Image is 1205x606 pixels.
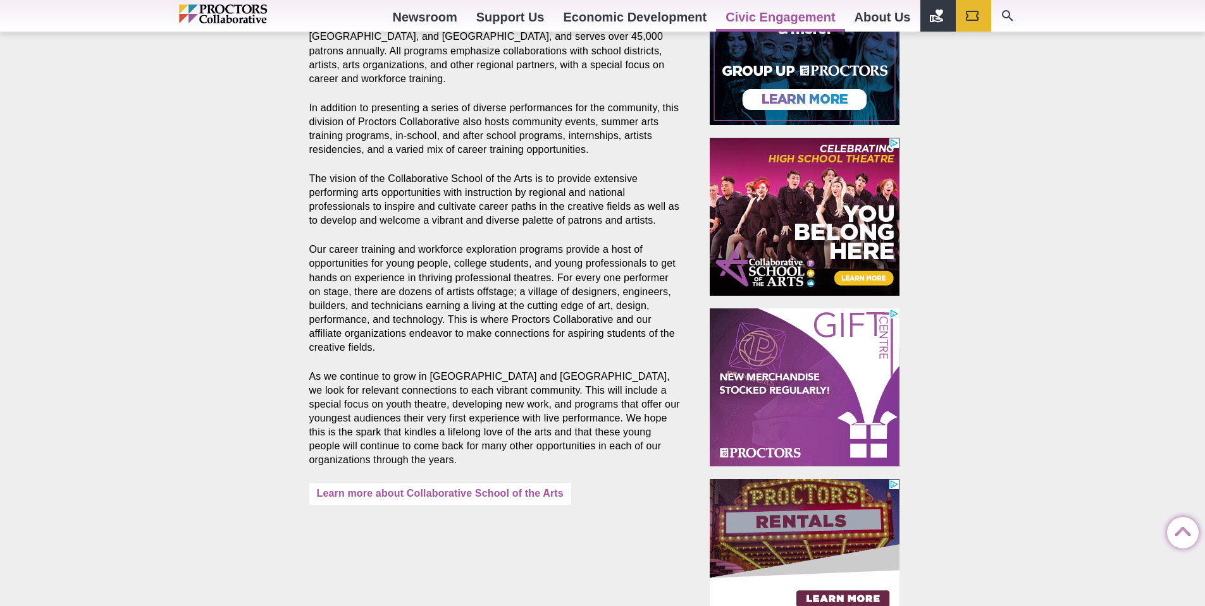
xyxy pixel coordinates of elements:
iframe: Advertisement [710,308,899,466]
p: As we continue to grow in [GEOGRAPHIC_DATA] and [GEOGRAPHIC_DATA], we look for relevant connectio... [309,370,681,468]
p: Our career training and workforce exploration programs provide a host of opportunities for young ... [309,243,681,355]
iframe: Advertisement [710,138,899,296]
img: Proctors logo [179,4,321,23]
p: In addition to presenting a series of diverse performances for the community, this division of Pr... [309,101,681,157]
a: Learn more about Collaborative School of the Arts [309,483,571,505]
a: Back to Top [1167,518,1192,543]
p: The vision of the Collaborative School of the Arts is to provide extensive performing arts opport... [309,172,681,227]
